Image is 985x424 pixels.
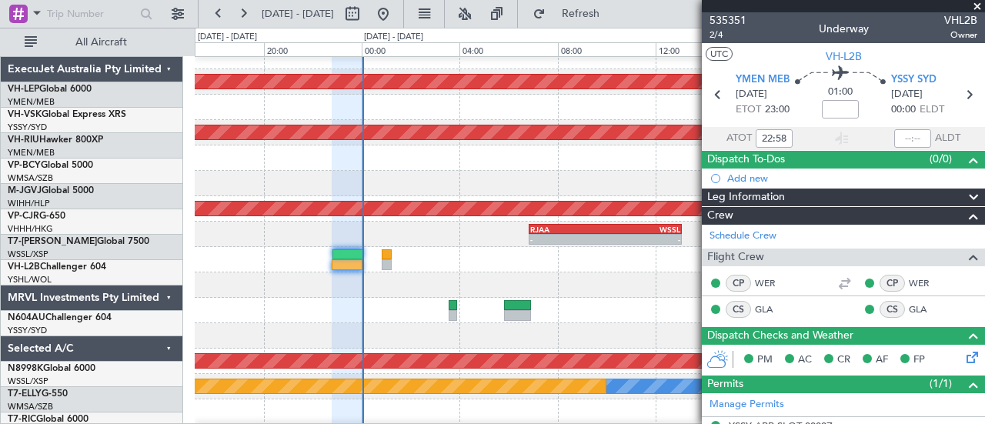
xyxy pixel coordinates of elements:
span: ALDT [935,131,960,146]
span: VP-CJR [8,212,39,221]
span: 2/4 [710,28,746,42]
span: VH-L2B [826,48,862,65]
span: ETOT [736,102,761,118]
a: VHHH/HKG [8,223,53,235]
span: CR [837,352,850,368]
span: 23:00 [765,102,790,118]
button: Refresh [526,2,618,26]
div: CP [726,275,751,292]
a: WMSA/SZB [8,172,53,184]
span: All Aircraft [40,37,162,48]
button: All Aircraft [17,30,167,55]
div: 00:00 [362,42,459,56]
a: YSSY/SYD [8,122,47,133]
a: M-JGVJGlobal 5000 [8,186,94,195]
span: Owner [944,28,977,42]
a: VH-LEPGlobal 6000 [8,85,92,94]
div: 20:00 [264,42,362,56]
a: YSSY/SYD [8,325,47,336]
span: AF [876,352,888,368]
span: VP-BCY [8,161,41,170]
span: YMEN MEB [736,72,790,88]
a: YMEN/MEB [8,96,55,108]
a: T7-ELLYG-550 [8,389,68,399]
a: GLA [755,302,790,316]
span: (0/0) [930,151,952,167]
span: VH-RIU [8,135,39,145]
a: GLA [909,302,943,316]
div: 16:00 [166,42,264,56]
a: Manage Permits [710,397,784,412]
a: WSSL/XSP [8,249,48,260]
div: WSSL [605,225,680,234]
a: WER [909,276,943,290]
span: [DATE] [891,87,923,102]
a: N604AUChallenger 604 [8,313,112,322]
span: FP [913,352,925,368]
span: Dispatch Checks and Weather [707,327,853,345]
span: T7-[PERSON_NAME] [8,237,97,246]
span: VH-VSK [8,110,42,119]
a: N8998KGlobal 6000 [8,364,95,373]
span: PM [757,352,773,368]
div: 08:00 [558,42,656,56]
a: YSHL/WOL [8,274,52,285]
span: VH-L2B [8,262,40,272]
span: Permits [707,376,743,393]
div: 12:00 [656,42,753,56]
a: VP-CJRG-650 [8,212,65,221]
span: YSSY SYD [891,72,937,88]
span: AC [798,352,812,368]
a: T7-[PERSON_NAME]Global 7500 [8,237,149,246]
div: CS [880,301,905,318]
span: [DATE] [736,87,767,102]
div: - [605,235,680,244]
div: RJAA [530,225,606,234]
div: CP [880,275,905,292]
div: [DATE] - [DATE] [364,31,423,44]
span: Leg Information [707,189,785,206]
a: VP-BCYGlobal 5000 [8,161,93,170]
a: VH-RIUHawker 800XP [8,135,103,145]
span: Refresh [549,8,613,19]
span: [DATE] - [DATE] [262,7,334,21]
a: VH-L2BChallenger 604 [8,262,106,272]
a: WMSA/SZB [8,401,53,412]
span: ELDT [920,102,944,118]
input: Trip Number [47,2,135,25]
div: 04:00 [459,42,557,56]
span: (1/1) [930,376,952,392]
span: T7-RIC [8,415,36,424]
a: WSSL/XSP [8,376,48,387]
span: 535351 [710,12,746,28]
span: N604AU [8,313,45,322]
a: Schedule Crew [710,229,776,244]
a: WIHH/HLP [8,198,50,209]
span: Flight Crew [707,249,764,266]
a: WER [755,276,790,290]
span: Dispatch To-Dos [707,151,785,169]
input: --:-- [756,129,793,148]
div: Underway [819,21,869,37]
div: [DATE] - [DATE] [198,31,257,44]
span: M-JGVJ [8,186,42,195]
span: 00:00 [891,102,916,118]
a: T7-RICGlobal 6000 [8,415,88,424]
span: ATOT [726,131,752,146]
input: --:-- [894,129,931,148]
a: VH-VSKGlobal Express XRS [8,110,126,119]
div: CS [726,301,751,318]
span: VH-LEP [8,85,39,94]
span: 01:00 [828,85,853,100]
span: N8998K [8,364,43,373]
span: Crew [707,207,733,225]
span: VHL2B [944,12,977,28]
div: - [530,235,606,244]
div: Add new [727,172,977,185]
button: UTC [706,47,733,61]
span: T7-ELLY [8,389,42,399]
a: YMEN/MEB [8,147,55,159]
